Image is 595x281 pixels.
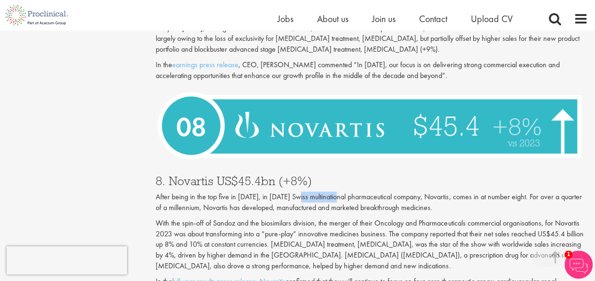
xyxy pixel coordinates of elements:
[471,13,513,25] a: Upload CV
[372,13,396,25] a: Join us
[156,175,588,187] h3: 8. Novartis US$45.4bn (+8%)
[564,250,593,279] img: Chatbot
[156,192,588,213] p: After being in the top five in [DATE], in [DATE] Swiss multinational pharmaceutical company, Nova...
[156,23,588,55] p: Full year [DATE], BMS generated revenues of $45bn, a decrease of 3% compared to 2022, when sales ...
[419,13,447,25] a: Contact
[7,246,127,274] iframe: reCAPTCHA
[317,13,349,25] a: About us
[156,60,588,81] p: In the , CEO, [PERSON_NAME] commented “In [DATE], our focus is on delivering strong commercial ex...
[156,218,588,272] p: With the spin-off of Sandoz and the biosimilars division, the merger of their Oncology and Pharma...
[564,250,572,258] span: 1
[172,60,238,70] a: earnings press release
[278,13,294,25] a: Jobs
